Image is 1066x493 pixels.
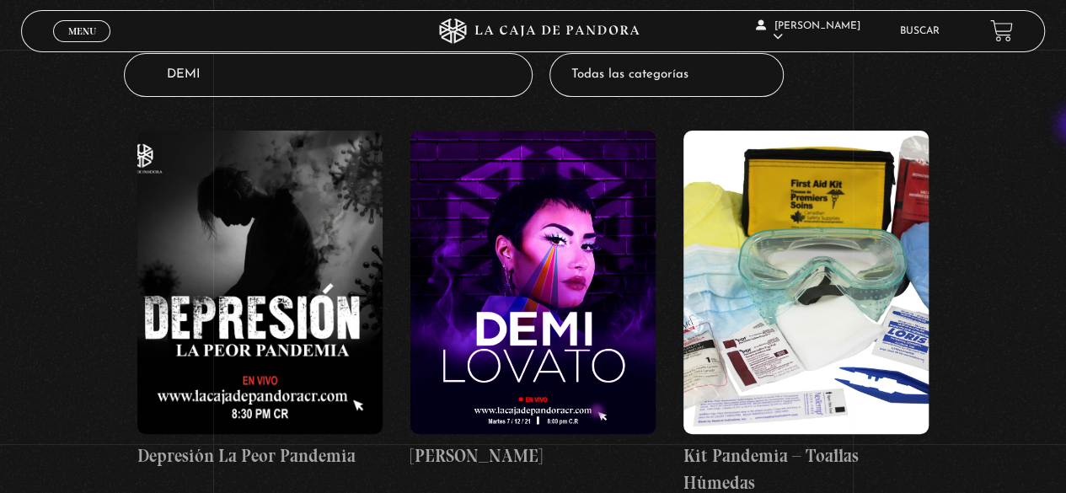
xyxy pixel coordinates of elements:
h4: [PERSON_NAME] [410,442,656,469]
span: [PERSON_NAME] [756,21,860,42]
a: [PERSON_NAME] [410,131,656,469]
span: Menu [68,26,96,36]
a: Depresión La Peor Pandemia [137,131,383,469]
a: View your shopping cart [990,19,1013,42]
a: Buscar [900,26,940,36]
span: Cerrar [62,40,102,51]
h4: Depresión La Peor Pandemia [137,442,383,469]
